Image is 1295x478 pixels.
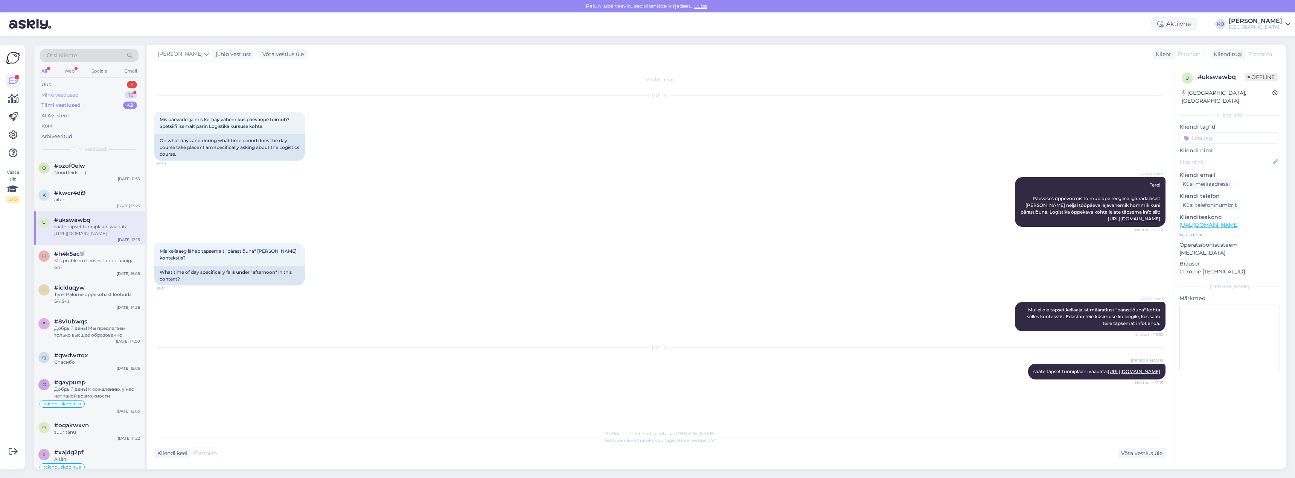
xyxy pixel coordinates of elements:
div: [DATE] [154,344,1165,351]
span: Mul ei ole täpset kellaajalist määratlust "pärastlõuna" kohta selles kontekstis. Edastan teie küs... [1027,307,1161,326]
span: q [42,355,46,360]
div: KO [1215,19,1226,29]
span: 8 [43,321,46,326]
span: 15:52 [157,286,185,291]
div: [DATE] 14:38 [117,305,140,310]
span: [PERSON_NAME] [158,50,203,58]
div: Mis probleem seoses tunniplaaniga on? [54,257,140,271]
span: Mis päevadel ja mis kellaajavahemikus päevaõpe toimub? Spetsiifilisemalt pärin Logistika kursuse ... [160,117,291,129]
p: Vaata edasi ... [1179,231,1280,238]
span: AI Assistent [1135,171,1163,177]
p: Klienditeekond [1179,213,1280,221]
span: Mis kellaaeg läheb täpsemalt "pärastlõuna" [PERSON_NAME] kontekstis? [160,248,298,261]
div: [DATE] 13:15 [118,237,140,243]
p: Märkmed [1179,294,1280,302]
div: Aktiivne [1151,17,1197,31]
input: Lisa nimi [1180,158,1271,166]
span: i [43,287,45,293]
span: Tiimi vestlused [73,146,106,153]
div: Klienditugi [1211,50,1243,58]
div: juhib vestlust [213,50,251,58]
span: Luba [692,3,709,9]
div: Email [123,66,139,76]
div: [GEOGRAPHIC_DATA], [GEOGRAPHIC_DATA] [1182,89,1272,105]
span: k [43,192,46,198]
div: 2 [127,81,137,88]
span: u [1185,75,1189,81]
span: #ukswawbq [54,217,90,223]
span: Estonian [1178,50,1201,58]
div: [DATE] 16:09 [117,271,140,276]
span: #h4k5ac1f [54,250,84,257]
span: 15:50 [157,161,185,167]
div: Socials [90,66,108,76]
div: AI Assistent [41,112,69,120]
span: u [42,219,46,225]
span: #8v1ubwqs [54,318,87,325]
div: [DATE] 13:25 [117,203,140,209]
span: #ozof0elw [54,162,85,169]
div: [PERSON_NAME] [1179,283,1280,290]
span: Otsi kliente [47,52,77,59]
span: #kwcr4di9 [54,190,85,196]
span: o [42,165,46,171]
div: aitäh [54,196,140,203]
span: Nähtud ✓ 15:51 [1135,227,1163,233]
div: [DATE] 19:05 [117,366,140,371]
div: # ukswawbq [1197,73,1245,82]
span: [PERSON_NAME] [1131,358,1163,363]
div: Minu vestlused [41,91,79,99]
p: Brauser [1179,260,1280,268]
div: Vestlus algas [154,76,1165,83]
div: [GEOGRAPHIC_DATA] [1229,24,1282,30]
span: AI Assistent [1135,296,1163,302]
a: [URL][DOMAIN_NAME] [1179,222,1239,228]
span: Nähtud ✓ 13:15 [1135,380,1163,385]
span: Vestlus on määratud kasutajale [PERSON_NAME] [605,431,716,436]
div: 42 [123,102,137,109]
span: täienduskoolitus [43,402,81,406]
div: Добрый день! Мы предлагаем только высшее образование [54,325,140,338]
div: [DATE] 11:22 [118,436,140,441]
div: saate täpset tunniplaani vaadata: [URL][DOMAIN_NAME] [54,223,140,237]
div: 18 [125,91,137,99]
div: Võta vestlus üle [1118,448,1165,458]
span: #qwdwrrqx [54,352,88,359]
div: What time of day specifically falls under "afternoon" in this context? [154,266,305,285]
div: Web [63,66,76,76]
div: Aitäh! [54,456,140,463]
div: 2 / 3 [6,196,20,203]
div: Kliendi keel [154,449,187,457]
input: Lisa tag [1179,132,1280,144]
p: Chrome [TECHNICAL_ID] [1179,268,1280,276]
p: Kliendi nimi [1179,147,1280,155]
span: täienduskoolitus [43,465,81,469]
div: [DATE] 14:00 [116,338,140,344]
div: [DATE] [154,92,1165,99]
span: Nähtud ✓ 15:52 [1134,332,1163,337]
div: Arhiveeritud [41,133,72,140]
div: [PERSON_NAME] [1229,18,1282,24]
div: On what days and during what time period does the day course take place? I am specifically asking... [154,134,305,161]
div: Спасибо [54,359,140,366]
div: Klient [1153,50,1171,58]
p: Operatsioonisüsteem [1179,241,1280,249]
span: #iclduqyw [54,284,85,291]
div: Küsi meiliaadressi [1179,179,1233,189]
div: Nüüd leidsin :) [54,169,140,176]
div: Kliendi info [1179,112,1280,118]
span: #xajdg2pf [54,449,84,456]
div: Võta vestlus üle [259,49,307,59]
div: [DATE] 12:05 [117,408,140,414]
div: Kõik [41,122,52,130]
span: g [43,382,46,387]
span: Estonian [1249,50,1272,58]
div: Tiimi vestlused [41,102,81,109]
span: saate täpset tunniplaani vaadata: [1033,369,1160,374]
a: [URL][DOMAIN_NAME] [1108,216,1160,222]
a: [URL][DOMAIN_NAME] [1108,369,1160,374]
div: Vaata siia [6,169,20,203]
span: #gaypurap [54,379,85,386]
span: o [42,425,46,430]
div: Küsi telefoninumbrit [1179,200,1240,210]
